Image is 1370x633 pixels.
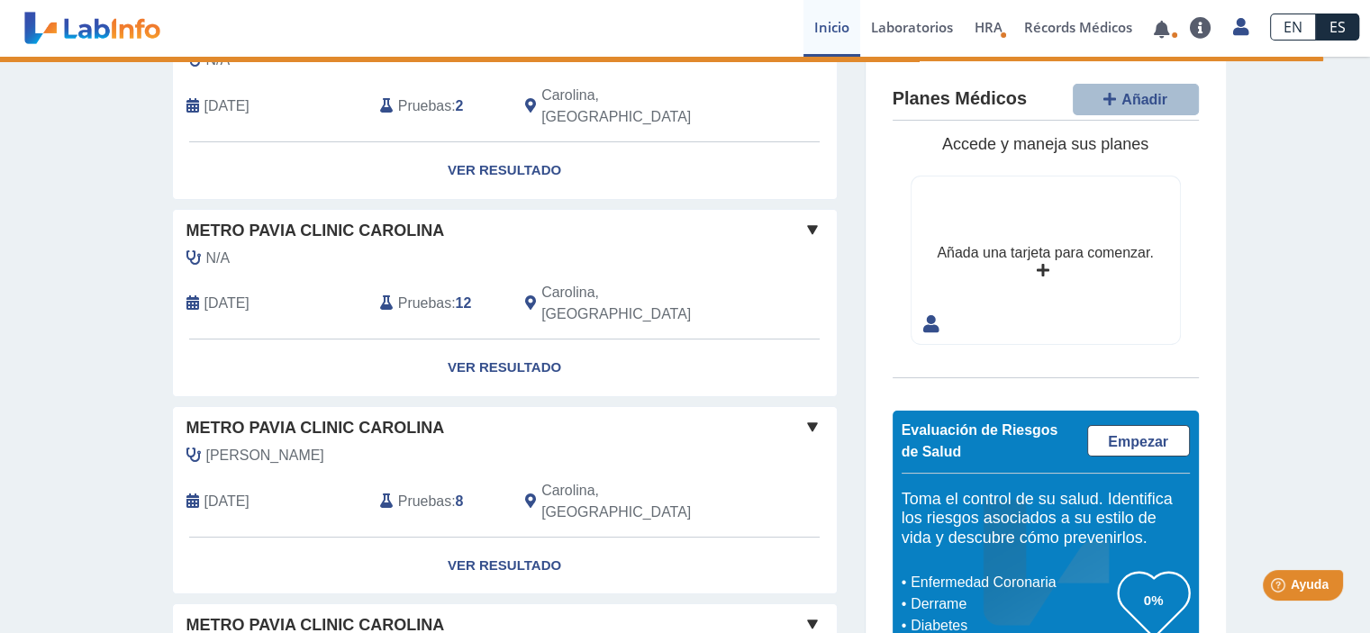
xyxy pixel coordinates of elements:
span: Añadir [1121,92,1167,107]
div: : [367,282,512,325]
b: 8 [456,493,464,509]
b: 12 [456,295,472,311]
b: 2 [456,98,464,113]
div: : [367,480,512,523]
span: Carolina, PR [541,480,740,523]
a: Empezar [1087,425,1190,457]
button: Añadir [1073,84,1199,115]
a: Ver Resultado [173,538,837,594]
span: Metro Pavia Clinic Carolina [186,219,445,243]
h5: Toma el control de su salud. Identifica los riesgos asociados a su estilo de vida y descubre cómo... [902,490,1190,548]
span: N/A [206,50,231,71]
li: Enfermedad Coronaria [906,572,1118,593]
a: Ver Resultado [173,339,837,396]
span: HRA [975,18,1003,36]
a: EN [1270,14,1316,41]
span: Evaluación de Riesgos de Salud [902,422,1058,459]
span: Figueroa Rivera, Antonio [206,445,324,466]
li: Derrame [906,593,1118,615]
span: Carolina, PR [541,282,740,325]
h4: Planes Médicos [893,88,1027,110]
span: N/A [206,248,231,269]
span: Carolina, PR [541,85,740,128]
span: Empezar [1108,434,1168,449]
a: Ver Resultado [173,142,837,199]
div: : [367,85,512,128]
div: Añada una tarjeta para comenzar. [937,242,1153,264]
span: Accede y maneja sus planes [942,135,1148,153]
span: Metro Pavia Clinic Carolina [186,416,445,440]
a: ES [1316,14,1359,41]
span: 2025-10-03 [204,293,250,314]
span: Pruebas [398,95,451,117]
h3: 0% [1118,589,1190,611]
span: 2025-09-12 [204,491,250,512]
span: 2025-10-04 [204,95,250,117]
span: Pruebas [398,491,451,512]
iframe: Help widget launcher [1210,563,1350,613]
span: Pruebas [398,293,451,314]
